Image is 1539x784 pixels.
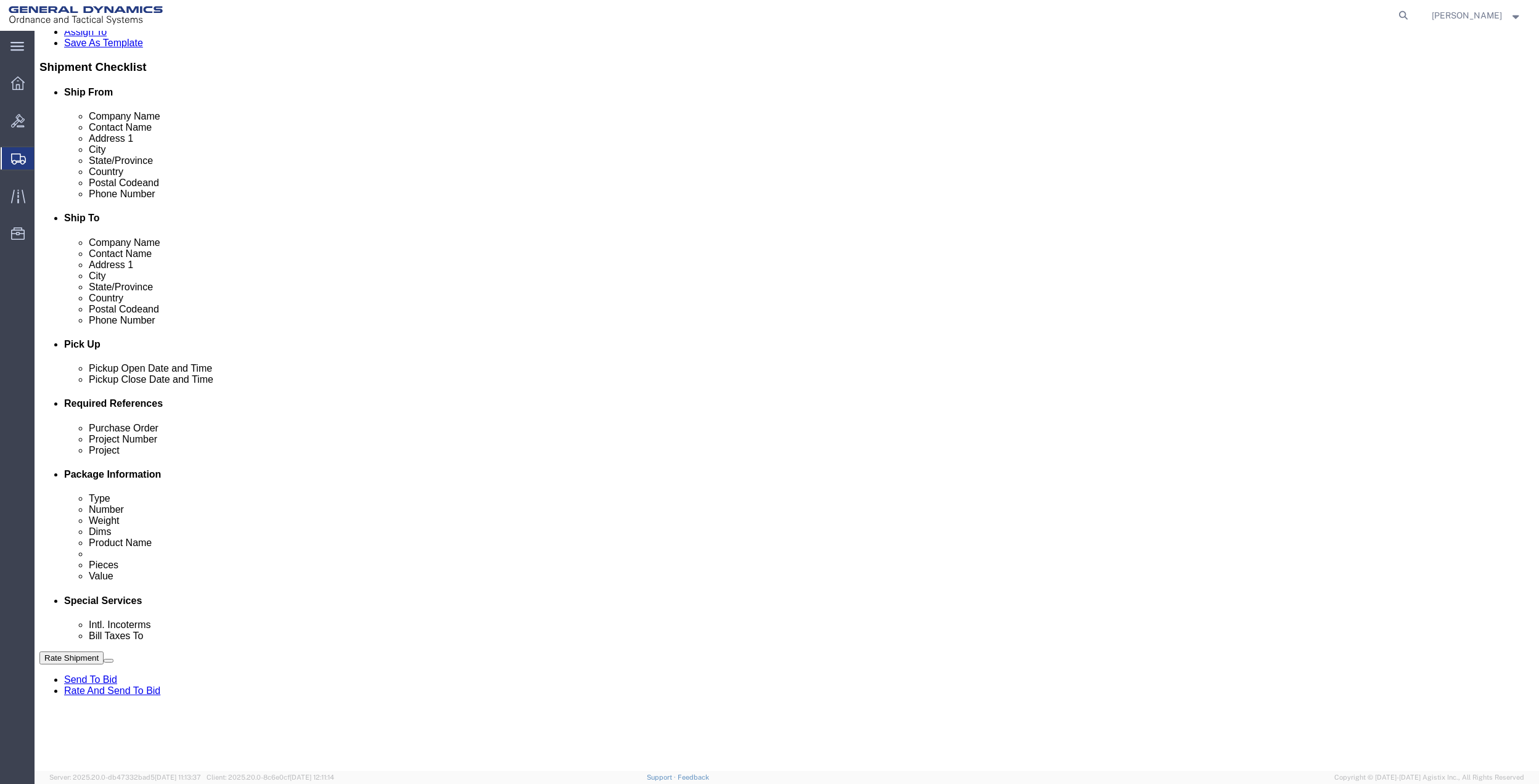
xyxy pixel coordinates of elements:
[155,774,201,781] span: [DATE] 11:13:37
[49,774,201,781] span: Server: 2025.20.0-db47332bad5
[9,6,163,25] img: logo
[290,774,334,781] span: [DATE] 12:11:14
[1432,9,1502,22] span: Nicholas Bohmer
[647,774,678,781] a: Support
[678,774,709,781] a: Feedback
[207,774,334,781] span: Client: 2025.20.0-8c6e0cf
[35,31,1539,771] iframe: FS Legacy Container
[1334,772,1524,783] span: Copyright © [DATE]-[DATE] Agistix Inc., All Rights Reserved
[1431,8,1522,23] button: [PERSON_NAME]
